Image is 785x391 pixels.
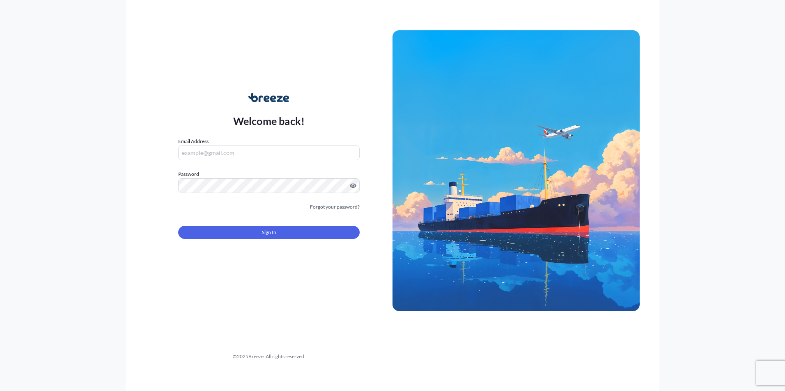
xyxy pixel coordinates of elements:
label: Password [178,170,360,178]
button: Sign In [178,226,360,239]
div: © 2025 Breeze. All rights reserved. [145,352,392,361]
a: Forgot your password? [310,203,360,211]
button: Show password [350,182,356,189]
span: Sign In [262,228,276,236]
img: Ship illustration [392,30,640,311]
input: example@gmail.com [178,145,360,160]
label: Email Address [178,137,209,145]
p: Welcome back! [233,114,305,127]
